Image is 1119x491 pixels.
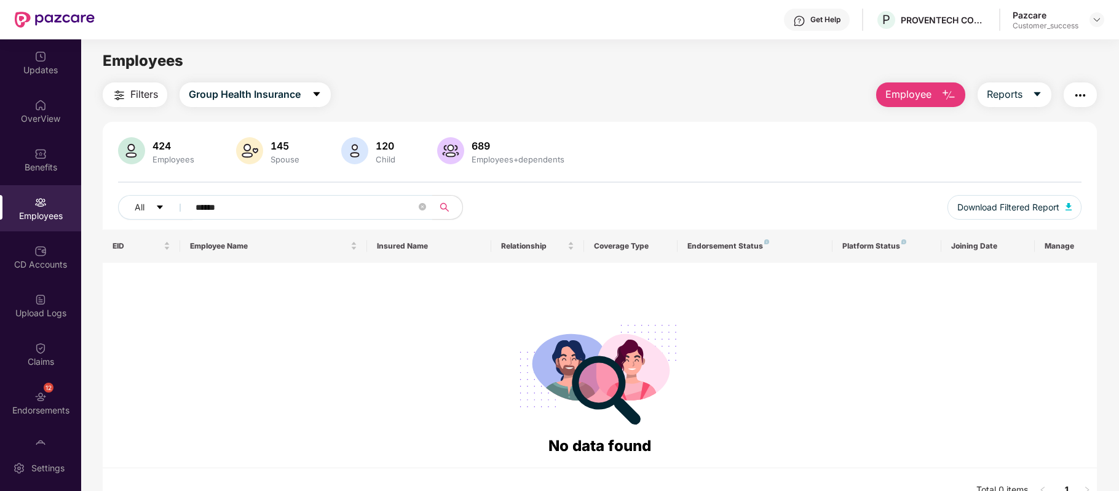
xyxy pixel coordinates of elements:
[268,140,302,152] div: 145
[103,52,183,70] span: Employees
[876,82,965,107] button: Employee
[13,462,25,474] img: svg+xml;base64,PHN2ZyBpZD0iU2V0dGluZy0yMHgyMCIgeG1sbnM9Imh0dHA6Ly93d3cudzMub3JnLzIwMDAvc3ZnIiB3aW...
[1032,89,1042,100] span: caret-down
[584,230,678,263] th: Coverage Type
[34,439,47,452] img: svg+xml;base64,PHN2ZyBpZD0iTXlfT3JkZXJzIiBkYXRhLW5hbWU9Ik15IE9yZGVycyIgeG1sbnM9Imh0dHA6Ly93d3cudz...
[34,391,47,403] img: svg+xml;base64,PHN2ZyBpZD0iRW5kb3JzZW1lbnRzIiB4bWxucz0iaHR0cDovL3d3dy53My5vcmcvMjAwMC9zdmciIHdpZH...
[103,230,180,263] th: EID
[437,137,464,164] img: svg+xml;base64,PHN2ZyB4bWxucz0iaHR0cDovL3d3dy53My5vcmcvMjAwMC9zdmciIHhtbG5zOnhsaW5rPSJodHRwOi8vd3...
[1073,88,1088,103] img: svg+xml;base64,PHN2ZyB4bWxucz0iaHR0cDovL3d3dy53My5vcmcvMjAwMC9zdmciIHdpZHRoPSIyNCIgaGVpZ2h0PSIyNC...
[469,140,567,152] div: 689
[764,239,769,244] img: svg+xml;base64,PHN2ZyB4bWxucz0iaHR0cDovL3d3dy53My5vcmcvMjAwMC9zdmciIHdpZHRoPSI4IiBoZWlnaHQ9IjgiIH...
[1013,9,1078,21] div: Pazcare
[810,15,840,25] div: Get Help
[150,154,197,164] div: Employees
[150,140,197,152] div: 424
[947,195,1081,220] button: Download Filtered Report
[34,342,47,354] img: svg+xml;base64,PHN2ZyBpZD0iQ2xhaW0iIHhtbG5zPSJodHRwOi8vd3d3LnczLm9yZy8yMDAwL3N2ZyIgd2lkdGg9IjIwIi...
[34,196,47,209] img: svg+xml;base64,PHN2ZyBpZD0iRW1wbG95ZWVzIiB4bWxucz0iaHR0cDovL3d3dy53My5vcmcvMjAwMC9zdmciIHdpZHRoPS...
[34,50,47,63] img: svg+xml;base64,PHN2ZyBpZD0iVXBkYXRlZCIgeG1sbnM9Imh0dHA6Ly93d3cudzMub3JnLzIwMDAvc3ZnIiB3aWR0aD0iMj...
[236,137,263,164] img: svg+xml;base64,PHN2ZyB4bWxucz0iaHR0cDovL3d3dy53My5vcmcvMjAwMC9zdmciIHhtbG5zOnhsaW5rPSJodHRwOi8vd3...
[941,230,1035,263] th: Joining Date
[130,87,158,102] span: Filters
[882,12,890,27] span: P
[373,140,398,152] div: 120
[901,239,906,244] img: svg+xml;base64,PHN2ZyB4bWxucz0iaHR0cDovL3d3dy53My5vcmcvMjAwMC9zdmciIHdpZHRoPSI4IiBoZWlnaHQ9IjgiIH...
[419,202,426,214] span: close-circle
[1092,15,1102,25] img: svg+xml;base64,PHN2ZyBpZD0iRHJvcGRvd24tMzJ4MzIiIHhtbG5zPSJodHRwOi8vd3d3LnczLm9yZy8yMDAwL3N2ZyIgd2...
[113,241,161,251] span: EID
[189,87,301,102] span: Group Health Insurance
[842,241,931,251] div: Platform Status
[432,202,456,212] span: search
[793,15,805,27] img: svg+xml;base64,PHN2ZyBpZD0iSGVscC0zMngzMiIgeG1sbnM9Imh0dHA6Ly93d3cudzMub3JnLzIwMDAvc3ZnIiB3aWR0aD...
[1066,203,1072,210] img: svg+xml;base64,PHN2ZyB4bWxucz0iaHR0cDovL3d3dy53My5vcmcvMjAwMC9zdmciIHhtbG5zOnhsaW5rPSJodHRwOi8vd3...
[548,437,651,455] span: No data found
[28,462,68,474] div: Settings
[491,230,585,263] th: Relationship
[34,99,47,111] img: svg+xml;base64,PHN2ZyBpZD0iSG9tZSIgeG1sbnM9Imh0dHA6Ly93d3cudzMub3JnLzIwMDAvc3ZnIiB3aWR0aD0iMjAiIG...
[687,241,823,251] div: Endorsement Status
[268,154,302,164] div: Spouse
[135,201,144,214] span: All
[885,87,931,102] span: Employee
[373,154,398,164] div: Child
[1035,230,1097,263] th: Manage
[957,201,1059,214] span: Download Filtered Report
[34,293,47,306] img: svg+xml;base64,PHN2ZyBpZD0iVXBsb2FkX0xvZ3MiIGRhdGEtbmFtZT0iVXBsb2FkIExvZ3MiIHhtbG5zPSJodHRwOi8vd3...
[941,88,956,103] img: svg+xml;base64,PHN2ZyB4bWxucz0iaHR0cDovL3d3dy53My5vcmcvMjAwMC9zdmciIHhtbG5zOnhsaW5rPSJodHRwOi8vd3...
[103,82,167,107] button: Filters
[156,203,164,213] span: caret-down
[180,82,331,107] button: Group Health Insurancecaret-down
[190,241,347,251] span: Employee Name
[432,195,463,220] button: search
[44,383,53,393] div: 12
[419,203,426,210] span: close-circle
[34,148,47,160] img: svg+xml;base64,PHN2ZyBpZD0iQmVuZWZpdHMiIHhtbG5zPSJodHRwOi8vd3d3LnczLm9yZy8yMDAwL3N2ZyIgd2lkdGg9Ij...
[341,137,368,164] img: svg+xml;base64,PHN2ZyB4bWxucz0iaHR0cDovL3d3dy53My5vcmcvMjAwMC9zdmciIHhtbG5zOnhsaW5rPSJodHRwOi8vd3...
[15,12,95,28] img: New Pazcare Logo
[118,195,193,220] button: Allcaret-down
[180,230,366,263] th: Employee Name
[501,241,566,251] span: Relationship
[511,309,688,434] img: svg+xml;base64,PHN2ZyB4bWxucz0iaHR0cDovL3d3dy53My5vcmcvMjAwMC9zdmciIHdpZHRoPSIyODgiIGhlaWdodD0iMj...
[469,154,567,164] div: Employees+dependents
[312,89,322,100] span: caret-down
[112,88,127,103] img: svg+xml;base64,PHN2ZyB4bWxucz0iaHR0cDovL3d3dy53My5vcmcvMjAwMC9zdmciIHdpZHRoPSIyNCIgaGVpZ2h0PSIyNC...
[34,245,47,257] img: svg+xml;base64,PHN2ZyBpZD0iQ0RfQWNjb3VudHMiIGRhdGEtbmFtZT0iQ0QgQWNjb3VudHMiIHhtbG5zPSJodHRwOi8vd3...
[901,14,987,26] div: PROVENTECH CONSULTING PRIVATE LIMITED
[978,82,1051,107] button: Reportscaret-down
[987,87,1022,102] span: Reports
[1013,21,1078,31] div: Customer_success
[367,230,491,263] th: Insured Name
[118,137,145,164] img: svg+xml;base64,PHN2ZyB4bWxucz0iaHR0cDovL3d3dy53My5vcmcvMjAwMC9zdmciIHhtbG5zOnhsaW5rPSJodHRwOi8vd3...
